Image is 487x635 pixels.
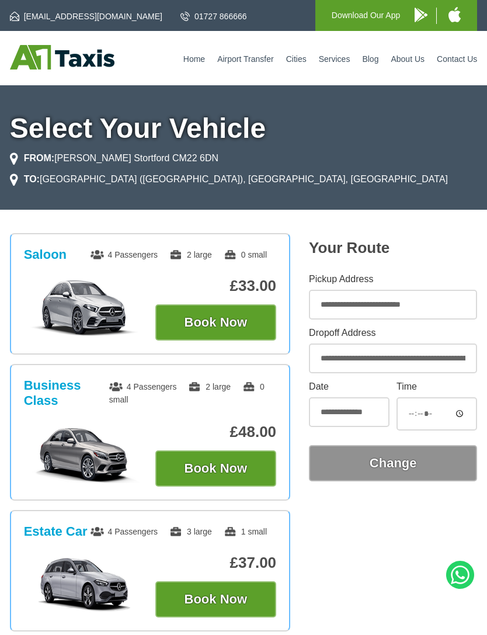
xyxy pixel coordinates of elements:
[10,11,162,22] a: [EMAIL_ADDRESS][DOMAIN_NAME]
[309,382,389,391] label: Date
[169,527,212,536] span: 3 large
[309,275,477,284] label: Pickup Address
[309,445,477,481] button: Change
[155,277,277,295] p: £33.00
[109,382,265,404] span: 0 small
[180,11,247,22] a: 01727 866666
[24,153,54,163] strong: FROM:
[10,172,448,186] li: [GEOGRAPHIC_DATA] ([GEOGRAPHIC_DATA]), [GEOGRAPHIC_DATA], [GEOGRAPHIC_DATA]
[155,423,277,441] p: £48.00
[10,151,218,165] li: [PERSON_NAME] Stortford CM22 6DN
[109,382,177,391] span: 4 Passengers
[169,250,212,259] span: 2 large
[396,382,477,391] label: Time
[327,609,481,635] iframe: chat widget
[183,54,205,64] a: Home
[319,54,350,64] a: Services
[24,279,145,337] img: Saloon
[24,524,88,539] h3: Estate Car
[437,54,477,64] a: Contact Us
[24,174,40,184] strong: TO:
[24,425,145,483] img: Business Class
[155,304,277,341] button: Book Now
[155,450,277,487] button: Book Now
[286,54,307,64] a: Cities
[332,8,401,23] p: Download Our App
[91,250,158,259] span: 4 Passengers
[415,8,427,22] img: A1 Taxis Android App
[188,382,231,391] span: 2 large
[391,54,425,64] a: About Us
[155,581,277,617] button: Book Now
[10,45,114,70] img: A1 Taxis St Albans LTD
[24,378,109,408] h3: Business Class
[24,247,67,262] h3: Saloon
[10,114,478,143] h1: Select Your Vehicle
[24,556,145,614] img: Estate Car
[362,54,378,64] a: Blog
[309,239,477,257] h2: Your Route
[217,54,273,64] a: Airport Transfer
[224,250,267,259] span: 0 small
[224,527,267,536] span: 1 small
[155,554,277,572] p: £37.00
[309,328,477,338] label: Dropoff Address
[91,527,158,536] span: 4 Passengers
[448,7,461,22] img: A1 Taxis iPhone App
